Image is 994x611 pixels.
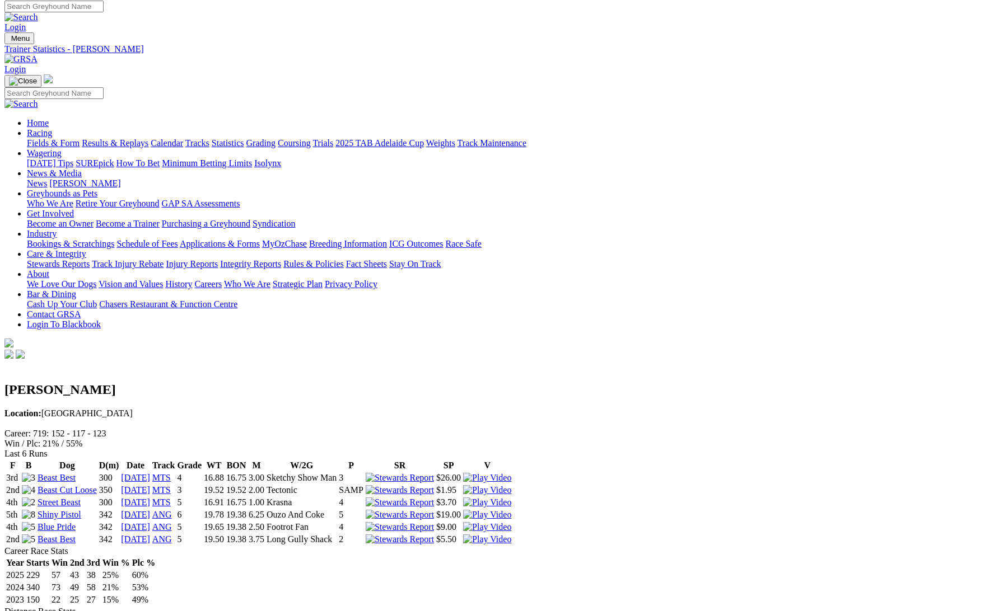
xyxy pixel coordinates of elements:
a: Tracks [185,138,209,148]
td: 4th [6,521,20,533]
td: 2024 [6,582,25,593]
a: Track Maintenance [458,138,526,148]
button: Toggle navigation [4,75,41,87]
img: Close [9,77,37,86]
td: 350 [99,485,120,496]
img: Search [4,12,38,22]
div: Greyhounds as Pets [27,199,990,209]
td: 22 [51,594,68,605]
td: Ouzo And Coke [266,509,337,520]
td: 2.00 [248,485,265,496]
a: Who We Are [224,279,270,289]
td: 19.52 [203,485,225,496]
a: Track Injury Rebate [92,259,164,269]
td: 3 [176,485,202,496]
a: [DATE] [121,473,150,482]
a: [DATE] [121,510,150,519]
a: News [27,178,47,188]
td: $26.00 [436,472,461,483]
text: 21% / 55% [43,439,82,448]
td: 38 [86,570,101,581]
a: [DATE] [121,497,150,507]
td: 16.75 [226,472,247,483]
td: 15% [102,594,130,605]
td: $3.70 [436,497,461,508]
td: Sketchy Show Man [266,472,337,483]
img: Stewards Report [366,510,434,520]
a: Schedule of Fees [116,239,178,248]
td: 1.00 [248,497,265,508]
td: 19.38 [226,521,247,533]
a: Login [4,64,26,74]
td: 300 [99,497,120,508]
td: 49% [132,594,156,605]
div: Care & Integrity [27,259,990,269]
td: 27 [86,594,101,605]
img: Play Video [463,522,511,532]
td: $1.95 [436,485,461,496]
a: Purchasing a Greyhound [162,219,250,228]
td: 21% [102,582,130,593]
td: 2.50 [248,521,265,533]
th: W/2G [266,460,337,471]
a: View replay [463,473,511,482]
a: [DATE] [121,522,150,532]
img: Stewards Report [366,497,434,507]
td: 342 [99,534,120,545]
a: About [27,269,49,279]
img: 4 [22,485,35,495]
a: Login [4,22,26,32]
a: View replay [463,485,511,495]
a: [PERSON_NAME] [49,178,120,188]
a: Fact Sheets [346,259,387,269]
td: 5 [176,497,202,508]
td: 16.88 [203,472,225,483]
a: ANG [152,534,172,544]
b: Location: [4,408,41,418]
td: $5.50 [436,534,461,545]
td: 19.50 [203,534,225,545]
a: Chasers Restaurant & Function Centre [99,299,237,309]
a: Become an Owner [27,219,94,228]
td: 19.78 [203,509,225,520]
img: 8 [22,510,35,520]
a: Industry [27,229,57,238]
td: 25 [69,594,85,605]
td: 340 [26,582,50,593]
td: 2nd [6,534,20,545]
td: 60% [132,570,156,581]
th: P [338,460,364,471]
a: [DATE] [121,534,150,544]
a: 2025 TAB Adelaide Cup [335,138,424,148]
a: Trainer Statistics - [PERSON_NAME] [4,44,990,54]
td: 6 [176,509,202,520]
div: Industry [27,239,990,249]
a: View replay [463,510,511,519]
td: 5 [176,534,202,545]
a: Rules & Policies [283,259,344,269]
td: 19.52 [226,485,247,496]
text: 719: 152 - 117 - 123 [33,429,106,438]
td: 342 [99,509,120,520]
th: V [463,460,512,471]
a: History [165,279,192,289]
td: 25% [102,570,130,581]
th: Track [152,460,176,471]
th: 3rd [86,557,101,568]
td: 57 [51,570,68,581]
a: Who We Are [27,199,73,208]
a: Beast Best [38,473,76,482]
th: BON [226,460,247,471]
th: Plc % [132,557,156,568]
img: Stewards Report [366,485,434,495]
th: Starts [26,557,50,568]
img: Play Video [463,485,511,495]
td: 342 [99,521,120,533]
a: Strategic Plan [273,279,323,289]
a: Trials [312,138,333,148]
td: $19.00 [436,509,461,520]
td: 5 [338,509,364,520]
img: Play Video [463,497,511,507]
img: Play Video [463,473,511,483]
th: Date [120,460,151,471]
